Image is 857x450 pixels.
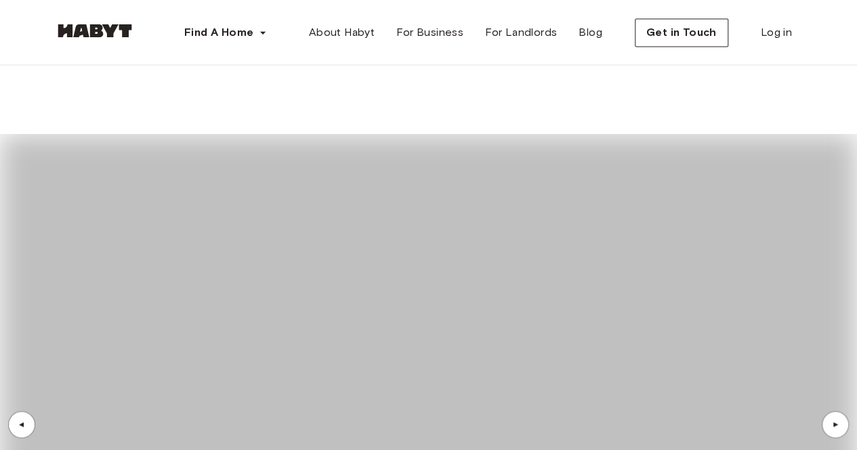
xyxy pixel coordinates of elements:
[173,19,278,46] button: Find A Home
[750,19,803,46] a: Log in
[579,24,602,41] span: Blog
[485,24,557,41] span: For Landlords
[15,420,28,428] div: ▲
[635,18,728,47] button: Get in Touch
[298,19,385,46] a: About Habyt
[396,24,463,41] span: For Business
[829,420,842,428] div: ▲
[54,24,135,37] img: Habyt
[568,19,613,46] a: Blog
[309,24,375,41] span: About Habyt
[474,19,568,46] a: For Landlords
[385,19,474,46] a: For Business
[646,24,717,41] span: Get in Touch
[761,24,792,41] span: Log in
[184,24,253,41] span: Find A Home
